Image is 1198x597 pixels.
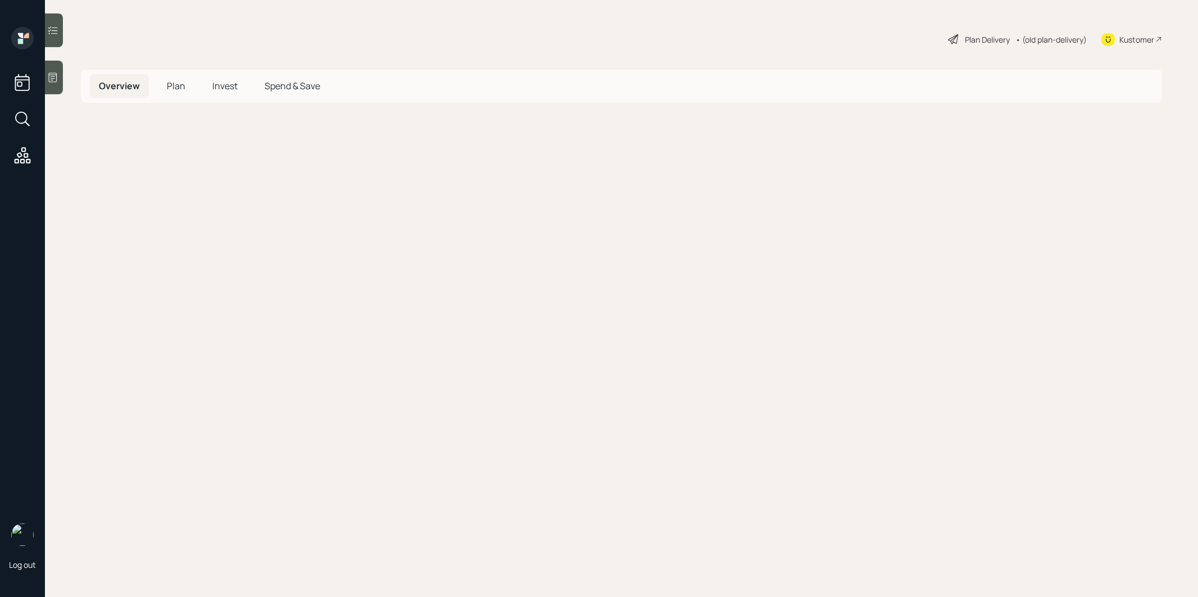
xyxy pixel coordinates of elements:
[965,34,1010,45] div: Plan Delivery
[1119,34,1154,45] div: Kustomer
[1015,34,1087,45] div: • (old plan-delivery)
[265,80,320,92] span: Spend & Save
[11,523,34,546] img: treva-nostdahl-headshot.png
[99,80,140,92] span: Overview
[167,80,185,92] span: Plan
[212,80,238,92] span: Invest
[9,559,36,570] div: Log out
